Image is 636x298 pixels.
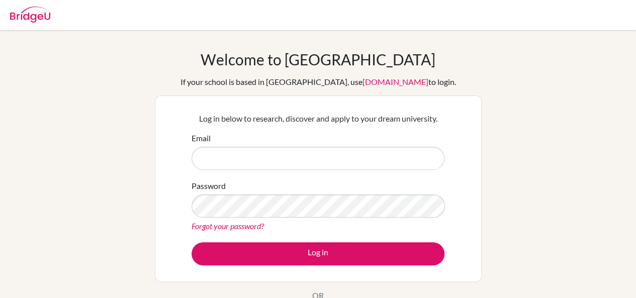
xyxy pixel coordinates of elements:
div: If your school is based in [GEOGRAPHIC_DATA], use to login. [180,76,456,88]
a: [DOMAIN_NAME] [362,77,428,86]
label: Email [192,132,211,144]
button: Log in [192,242,444,265]
label: Password [192,180,226,192]
h1: Welcome to [GEOGRAPHIC_DATA] [201,50,435,68]
a: Forgot your password? [192,221,264,231]
img: Bridge-U [10,7,50,23]
p: Log in below to research, discover and apply to your dream university. [192,113,444,125]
